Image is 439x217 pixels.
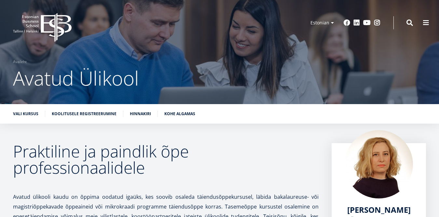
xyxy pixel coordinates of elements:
a: Avaleht [13,59,27,65]
a: Kohe algamas [164,111,195,117]
a: Linkedin [353,20,360,26]
a: Vali kursus [13,111,38,117]
a: Koolitusele registreerumine [52,111,117,117]
a: Facebook [344,20,350,26]
a: [PERSON_NAME] [347,205,411,215]
a: Instagram [374,20,380,26]
a: Youtube [363,20,371,26]
img: Kadri Osula Learning Journey Advisor [345,130,413,198]
a: Hinnakiri [130,111,151,117]
span: Avatud Ülikool [13,65,139,91]
h2: Praktiline ja paindlik õpe professionaalidele [13,143,319,176]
